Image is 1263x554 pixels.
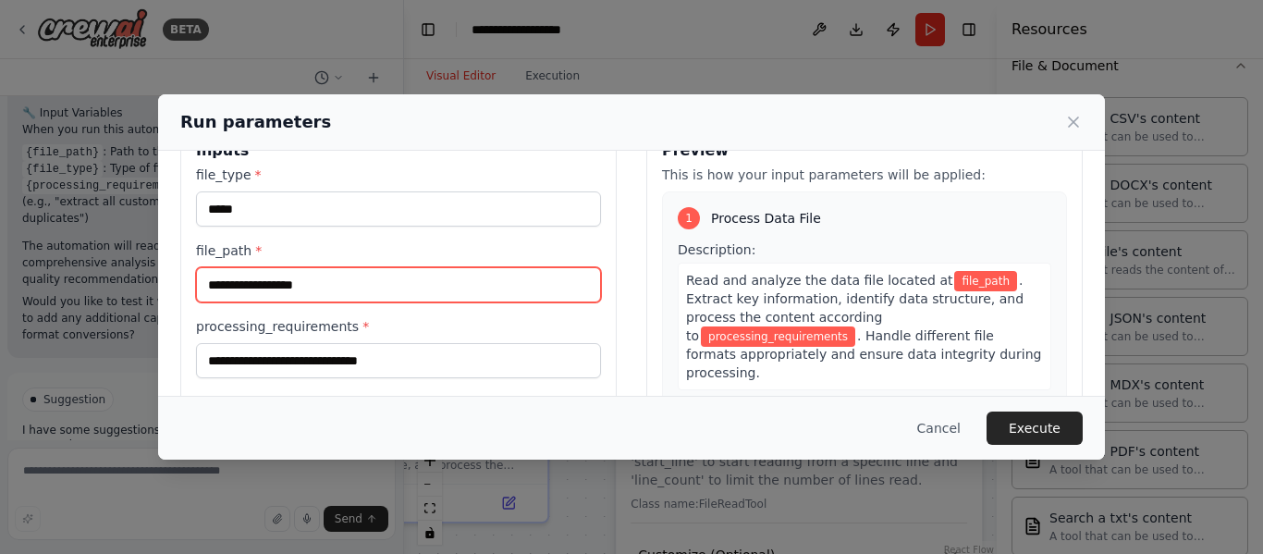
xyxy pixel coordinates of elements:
[196,317,601,336] label: processing_requirements
[686,273,952,288] span: Read and analyze the data file located at
[180,109,331,135] h2: Run parameters
[678,242,755,257] span: Description:
[954,271,1017,291] span: Variable: file_path
[701,326,855,347] span: Variable: processing_requirements
[662,140,1067,162] h3: Preview
[711,209,821,228] span: Process Data File
[196,241,601,260] label: file_path
[987,412,1083,445] button: Execute
[196,140,601,162] h3: Inputs
[662,166,1067,184] p: This is how your input parameters will be applied:
[686,328,1041,380] span: . Handle different file formats appropriately and ensure data integrity during processing.
[686,273,1024,343] span: . Extract key information, identify data structure, and process the content according to
[196,166,601,184] label: file_type
[678,207,700,229] div: 1
[902,412,975,445] button: Cancel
